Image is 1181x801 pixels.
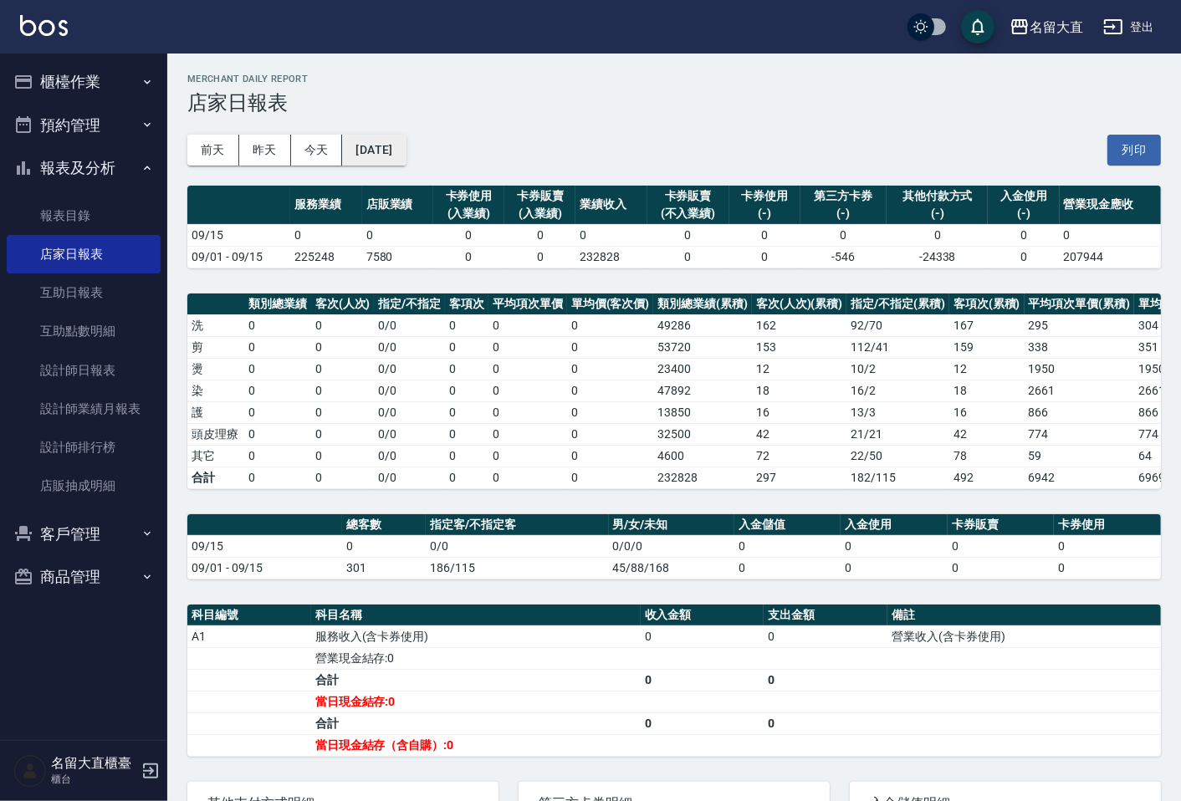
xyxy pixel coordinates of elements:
[752,445,847,467] td: 72
[1060,246,1161,268] td: 207944
[311,605,641,626] th: 科目名稱
[653,293,752,315] th: 類別總業績(累積)
[187,358,244,380] td: 燙
[841,535,948,557] td: 0
[752,358,847,380] td: 12
[609,514,734,536] th: 男/女/未知
[887,605,1161,626] th: 備註
[734,205,796,222] div: (-)
[1054,557,1161,579] td: 0
[504,224,575,246] td: 0
[51,772,136,787] p: 櫃台
[244,401,311,423] td: 0
[846,467,949,488] td: 182/115
[187,605,311,626] th: 科目編號
[734,187,796,205] div: 卡券使用
[641,712,764,734] td: 0
[805,205,882,222] div: (-)
[764,669,887,691] td: 0
[7,428,161,467] a: 設計師排行榜
[488,314,567,336] td: 0
[488,401,567,423] td: 0
[641,625,764,647] td: 0
[311,734,641,756] td: 當日現金結存（含自購）:0
[437,187,500,205] div: 卡券使用
[949,336,1025,358] td: 159
[20,15,68,36] img: Logo
[51,755,136,772] h5: 名留大直櫃臺
[7,273,161,312] a: 互助日報表
[567,423,654,445] td: 0
[311,467,375,488] td: 0
[342,135,406,166] button: [DATE]
[800,224,887,246] td: 0
[433,246,504,268] td: 0
[187,336,244,358] td: 剪
[887,246,988,268] td: -24338
[239,135,291,166] button: 昨天
[948,514,1055,536] th: 卡券販賣
[887,625,1161,647] td: 營業收入(含卡券使用)
[1054,535,1161,557] td: 0
[764,712,887,734] td: 0
[7,312,161,350] a: 互助點數明細
[488,467,567,488] td: 0
[374,293,445,315] th: 指定/不指定
[992,187,1055,205] div: 入金使用
[846,380,949,401] td: 16 / 2
[752,293,847,315] th: 客次(人次)(累積)
[841,514,948,536] th: 入金使用
[1003,10,1090,44] button: 名留大直
[7,146,161,190] button: 報表及分析
[575,224,647,246] td: 0
[609,557,734,579] td: 45/88/168
[752,314,847,336] td: 162
[187,224,290,246] td: 09/15
[187,445,244,467] td: 其它
[187,246,290,268] td: 09/01 - 09/15
[805,187,882,205] div: 第三方卡券
[734,514,841,536] th: 入金儲值
[752,467,847,488] td: 297
[647,246,729,268] td: 0
[846,401,949,423] td: 13 / 3
[1025,401,1135,423] td: 866
[244,423,311,445] td: 0
[764,605,887,626] th: 支出金額
[949,293,1025,315] th: 客項次(累積)
[653,336,752,358] td: 53720
[641,605,764,626] th: 收入金額
[290,186,361,225] th: 服務業績
[290,224,361,246] td: 0
[488,293,567,315] th: 平均項次單價
[291,135,343,166] button: 今天
[311,358,375,380] td: 0
[575,186,647,225] th: 業績收入
[846,358,949,380] td: 10 / 2
[362,224,433,246] td: 0
[187,74,1161,84] h2: Merchant Daily Report
[374,358,445,380] td: 0 / 0
[653,358,752,380] td: 23400
[445,380,488,401] td: 0
[13,754,47,788] img: Person
[609,535,734,557] td: 0/0/0
[7,467,161,505] a: 店販抽成明細
[374,401,445,423] td: 0 / 0
[891,187,984,205] div: 其他付款方式
[653,380,752,401] td: 47892
[1060,186,1161,225] th: 營業現金應收
[734,557,841,579] td: 0
[374,445,445,467] td: 0 / 0
[311,712,641,734] td: 合計
[653,401,752,423] td: 13850
[1025,358,1135,380] td: 1950
[7,196,161,235] a: 報表目錄
[445,401,488,423] td: 0
[567,380,654,401] td: 0
[244,358,311,380] td: 0
[426,535,608,557] td: 0/0
[846,336,949,358] td: 112 / 41
[342,514,426,536] th: 總客數
[764,625,887,647] td: 0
